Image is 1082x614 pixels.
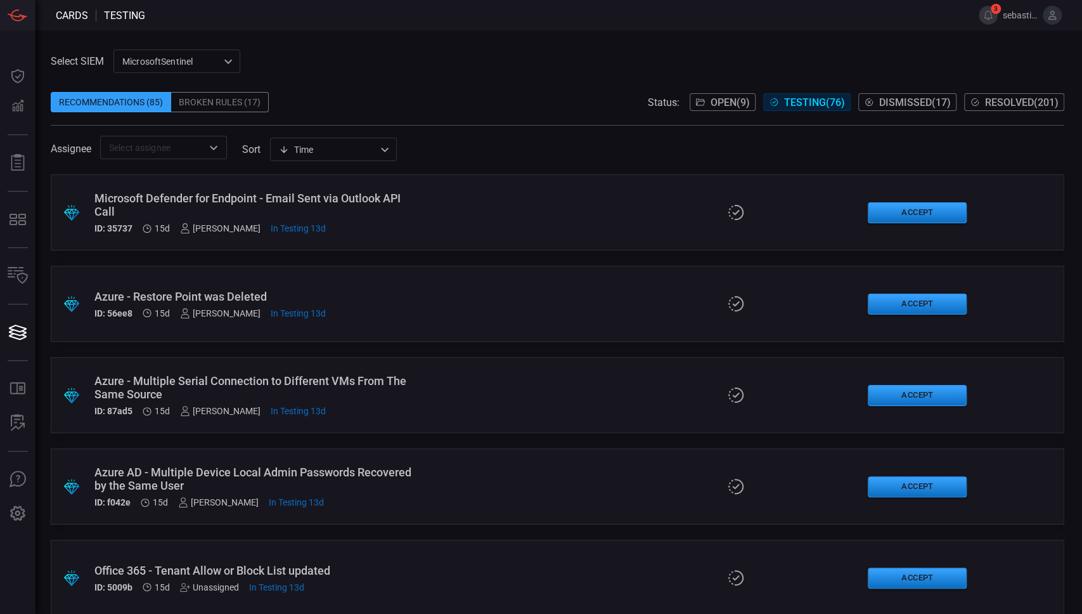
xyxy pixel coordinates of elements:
button: Ask Us A Question [3,464,33,495]
div: Broken Rules (17) [171,92,269,112]
div: Azure - Restore Point was Deleted [94,290,421,303]
button: Cards [3,317,33,348]
p: MicrosoftSentinel [122,55,220,68]
button: Accept [868,294,967,315]
span: Aug 03, 2025 2:50 AM [155,308,170,318]
div: Time [279,143,377,156]
div: [PERSON_NAME] [180,308,261,318]
span: Aug 03, 2025 2:50 AM [155,406,170,416]
button: Resolved(201) [964,93,1064,111]
button: Accept [868,476,967,497]
span: Aug 05, 2025 9:00 AM [271,406,326,416]
button: MITRE - Detection Posture [3,204,33,235]
button: Detections [3,91,33,122]
span: Aug 03, 2025 2:49 AM [155,582,170,592]
div: [PERSON_NAME] [180,223,261,233]
button: Dashboard [3,61,33,91]
span: Aug 05, 2025 9:00 AM [271,308,326,318]
h5: ID: 35737 [94,223,132,233]
span: Testing ( 76 ) [784,96,845,108]
div: Azure AD - Multiple Device Local Admin Passwords Recovered by the Same User [94,466,421,492]
label: sort [242,143,261,155]
span: Aug 05, 2025 9:00 AM [271,223,326,233]
label: Select SIEM [51,55,104,67]
button: Reports [3,148,33,178]
button: Testing(76) [763,93,851,111]
button: Preferences [3,499,33,529]
button: Open [205,139,222,157]
span: Aug 05, 2025 9:00 AM [269,497,324,507]
span: Dismissed ( 17 ) [879,96,951,108]
h5: ID: 56ee8 [94,308,132,318]
span: Assignee [51,143,91,155]
span: testing [104,10,145,22]
input: Select assignee [104,140,202,155]
span: Aug 03, 2025 2:49 AM [153,497,168,507]
span: Aug 05, 2025 9:00 AM [249,582,304,592]
button: ALERT ANALYSIS [3,408,33,438]
button: Inventory [3,261,33,291]
div: Azure - Multiple Serial Connection to Different VMs From The Same Source [94,374,421,401]
div: Microsoft Defender for Endpoint - Email Sent via Outlook API Call [94,192,421,218]
div: Unassigned [180,582,239,592]
h5: ID: 87ad5 [94,406,132,416]
button: 3 [979,6,998,25]
div: [PERSON_NAME] [180,406,261,416]
div: Recommendations (85) [51,92,171,112]
span: Status: [648,96,679,108]
h5: ID: 5009b [94,582,132,592]
span: Resolved ( 201 ) [985,96,1059,108]
button: Rule Catalog [3,374,33,404]
span: Aug 03, 2025 2:50 AM [155,223,170,233]
h5: ID: f042e [94,497,131,507]
span: Cards [56,10,88,22]
button: Open(9) [690,93,756,111]
div: [PERSON_NAME] [178,497,259,507]
button: Accept [868,568,967,589]
button: Accept [868,385,967,406]
button: Accept [868,202,967,223]
span: Open ( 9 ) [711,96,750,108]
span: sebastien.bossous [1003,10,1038,20]
span: 3 [991,4,1001,14]
button: Dismissed(17) [858,93,956,111]
div: Office 365 - Tenant Allow or Block List updated [94,564,421,577]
